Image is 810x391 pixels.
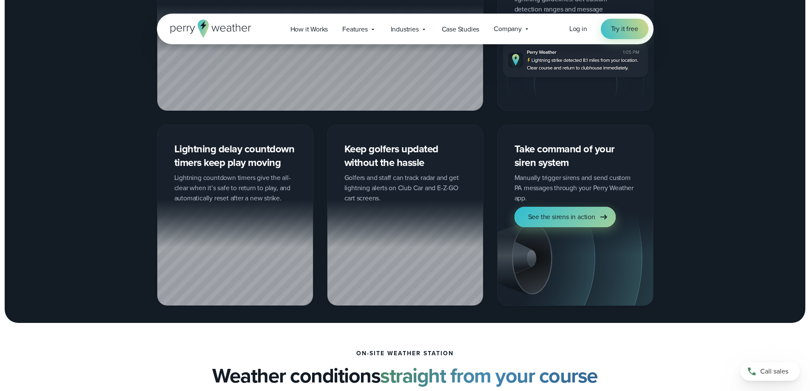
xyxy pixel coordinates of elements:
h2: Weather conditions [212,364,598,388]
strong: straight from your course [380,360,598,391]
span: Try it free [611,24,638,34]
a: Call sales [740,362,800,381]
a: Try it free [601,19,648,39]
span: Case Studies [442,24,480,34]
span: How it Works [290,24,328,34]
a: Log in [569,24,587,34]
span: Call sales [760,366,788,377]
img: outdoor warning system [497,212,653,305]
h3: On-site weather station [356,350,454,357]
span: See the sirens in action [528,212,595,222]
span: Industries [391,24,419,34]
span: Company [494,24,522,34]
a: How it Works [283,20,335,38]
a: Case Studies [435,20,487,38]
span: Features [342,24,367,34]
a: See the sirens in action [514,207,616,227]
